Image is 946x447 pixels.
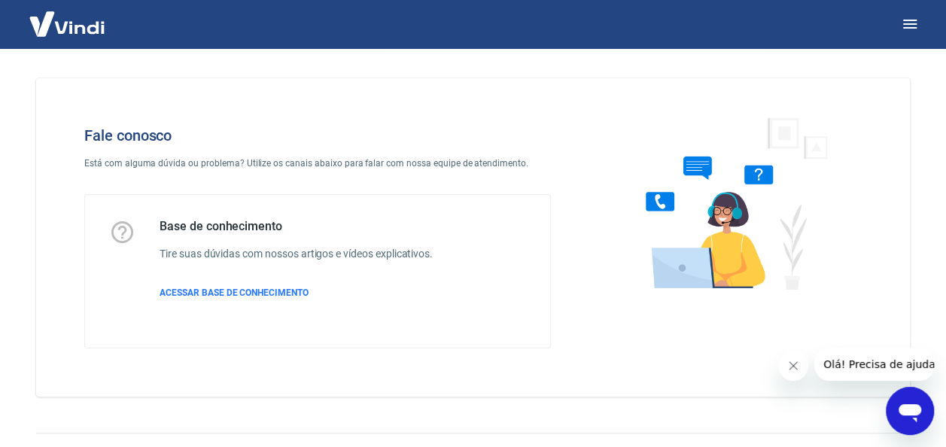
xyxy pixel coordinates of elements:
h5: Base de conhecimento [160,219,433,234]
a: ACESSAR BASE DE CONHECIMENTO [160,286,433,300]
img: Vindi [18,1,116,47]
span: Olá! Precisa de ajuda? [9,11,126,23]
img: Fale conosco [616,102,844,303]
span: ACESSAR BASE DE CONHECIMENTO [160,287,309,298]
iframe: Fechar mensagem [778,351,808,381]
h4: Fale conosco [84,126,551,144]
h6: Tire suas dúvidas com nossos artigos e vídeos explicativos. [160,246,433,262]
p: Está com alguma dúvida ou problema? Utilize os canais abaixo para falar com nossa equipe de atend... [84,157,551,170]
iframe: Botão para abrir a janela de mensagens [886,387,934,435]
iframe: Mensagem da empresa [814,348,934,381]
